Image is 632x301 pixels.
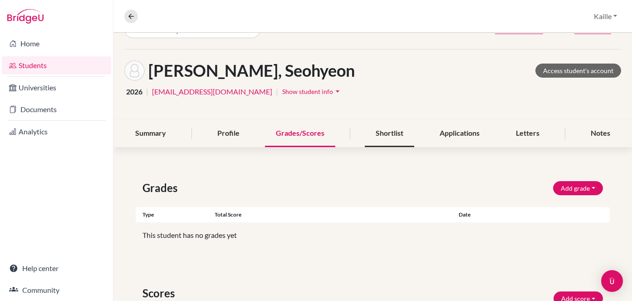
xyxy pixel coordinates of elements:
div: Summary [124,120,177,147]
div: Notes [580,120,621,147]
span: | [146,86,148,97]
a: [EMAIL_ADDRESS][DOMAIN_NAME] [152,86,272,97]
div: Open Intercom Messenger [601,270,623,292]
div: Shortlist [365,120,414,147]
a: Universities [2,79,111,97]
div: Profile [206,120,250,147]
span: Grades [142,180,181,196]
span: 2026 [126,86,142,97]
a: Documents [2,100,111,118]
button: Add grade [553,181,603,195]
button: Show student infoarrow_drop_down [282,84,343,99]
a: Analytics [2,123,111,141]
a: Access student's account [535,64,621,78]
div: Letters [505,120,550,147]
div: Type [136,211,215,219]
a: Students [2,56,111,74]
p: This student has no grades yet [142,230,603,241]
div: Date [452,211,570,219]
div: Grades/Scores [265,120,335,147]
div: Applications [429,120,490,147]
button: Kaille [590,8,621,25]
a: Help center [2,259,111,277]
img: Seohyeon Cho's avatar [124,60,145,81]
span: Show student info [282,88,333,95]
img: Bridge-U [7,9,44,24]
a: Home [2,35,111,53]
a: Community [2,281,111,299]
div: Total score [215,211,452,219]
h1: [PERSON_NAME], Seohyeon [148,61,355,80]
span: | [276,86,278,97]
i: arrow_drop_down [333,87,342,96]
